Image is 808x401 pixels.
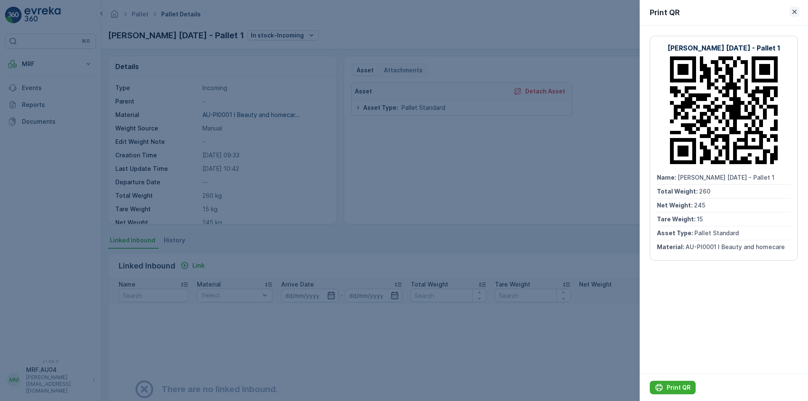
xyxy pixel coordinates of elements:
[657,174,678,181] span: Name :
[7,194,45,201] span: Asset Type :
[47,180,53,187] span: 15
[7,152,49,159] span: Total Weight :
[657,202,694,209] span: Net Weight :
[686,243,785,250] span: AU-PI0001 I Beauty and homecare
[697,215,703,223] span: 15
[7,138,28,145] span: Name :
[7,166,44,173] span: Net Weight :
[657,215,697,223] span: Tare Weight :
[49,152,61,159] span: 260
[36,207,135,215] span: AU-PI0001 I Beauty and homecare
[694,229,739,236] span: Pallet Standard
[28,138,125,145] span: [PERSON_NAME] [DATE] - Pallet 1
[657,188,699,195] span: Total Weight :
[699,188,710,195] span: 260
[44,166,56,173] span: 245
[650,381,696,394] button: Print QR
[667,43,780,53] p: [PERSON_NAME] [DATE] - Pallet 1
[7,180,47,187] span: Tare Weight :
[657,229,694,236] span: Asset Type :
[7,207,36,215] span: Material :
[678,174,774,181] span: [PERSON_NAME] [DATE] - Pallet 1
[657,243,686,250] span: Material :
[347,7,460,17] p: [PERSON_NAME] [DATE] - Pallet 1
[667,383,691,392] p: Print QR
[45,194,89,201] span: Pallet Standard
[650,7,680,19] p: Print QR
[694,202,705,209] span: 245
